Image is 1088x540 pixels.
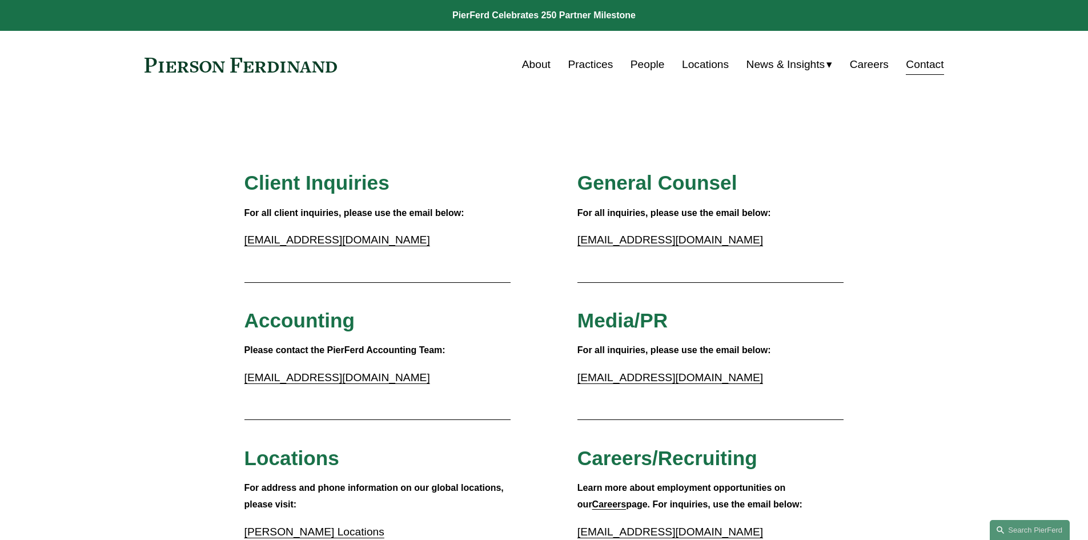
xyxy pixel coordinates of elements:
[244,371,430,383] a: [EMAIL_ADDRESS][DOMAIN_NAME]
[577,483,788,509] strong: Learn more about employment opportunities on our
[522,54,551,75] a: About
[244,447,339,469] span: Locations
[577,526,763,538] a: [EMAIL_ADDRESS][DOMAIN_NAME]
[577,309,668,331] span: Media/PR
[244,208,464,218] strong: For all client inquiries, please use the email below:
[244,309,355,331] span: Accounting
[244,234,430,246] a: [EMAIL_ADDRESS][DOMAIN_NAME]
[626,499,802,509] strong: page. For inquiries, use the email below:
[244,171,390,194] span: Client Inquiries
[631,54,665,75] a: People
[577,208,771,218] strong: For all inquiries, please use the email below:
[990,520,1070,540] a: Search this site
[577,345,771,355] strong: For all inquiries, please use the email below:
[906,54,944,75] a: Contact
[577,371,763,383] a: [EMAIL_ADDRESS][DOMAIN_NAME]
[850,54,889,75] a: Careers
[577,234,763,246] a: [EMAIL_ADDRESS][DOMAIN_NAME]
[577,171,737,194] span: General Counsel
[746,55,825,75] span: News & Insights
[592,499,627,509] a: Careers
[244,483,507,509] strong: For address and phone information on our global locations, please visit:
[244,345,445,355] strong: Please contact the PierFerd Accounting Team:
[568,54,613,75] a: Practices
[577,447,757,469] span: Careers/Recruiting
[746,54,833,75] a: folder dropdown
[682,54,729,75] a: Locations
[244,526,384,538] a: [PERSON_NAME] Locations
